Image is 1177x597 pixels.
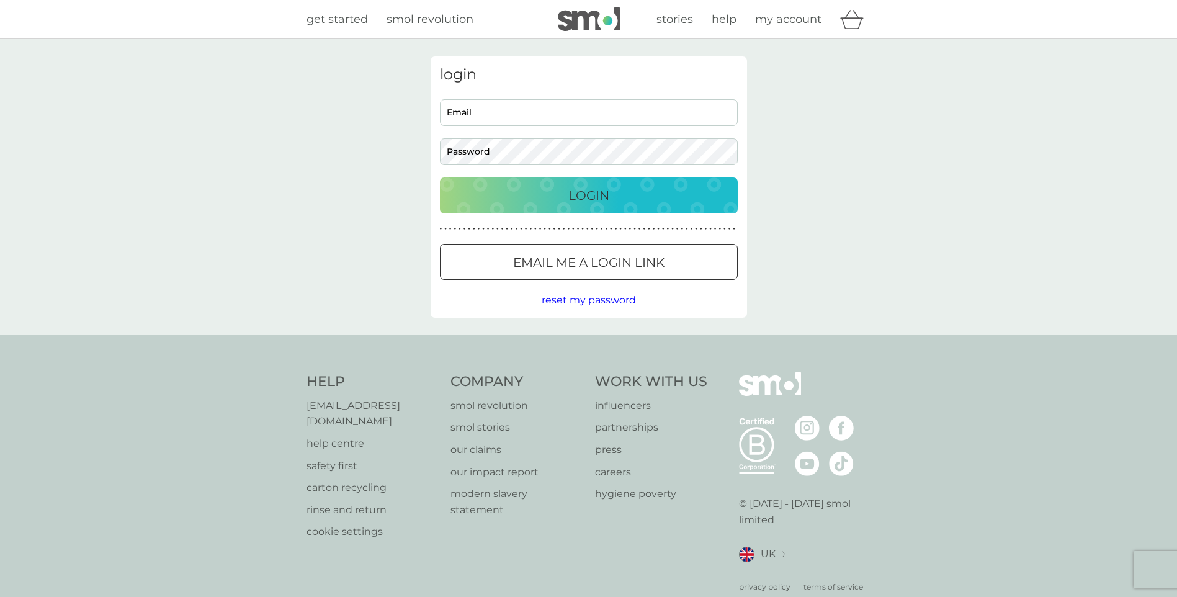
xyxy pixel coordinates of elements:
[487,226,490,232] p: ●
[496,226,499,232] p: ●
[615,226,617,232] p: ●
[572,226,575,232] p: ●
[473,226,475,232] p: ●
[657,226,660,232] p: ●
[506,226,508,232] p: ●
[755,12,821,26] span: my account
[712,11,736,29] a: help
[444,226,447,232] p: ●
[619,226,622,232] p: ●
[586,226,589,232] p: ●
[695,226,697,232] p: ●
[676,226,679,232] p: ●
[553,226,556,232] p: ●
[463,226,466,232] p: ●
[577,226,580,232] p: ●
[610,226,612,232] p: ●
[595,398,707,414] a: influencers
[307,11,368,29] a: get started
[440,244,738,280] button: Email me a login link
[709,226,712,232] p: ●
[563,226,565,232] p: ●
[829,416,854,441] img: visit the smol Facebook page
[450,398,583,414] a: smol revolution
[581,226,584,232] p: ●
[539,226,542,232] p: ●
[700,226,702,232] p: ●
[656,11,693,29] a: stories
[733,226,735,232] p: ●
[450,464,583,480] a: our impact report
[307,480,439,496] a: carton recycling
[638,226,641,232] p: ●
[387,11,473,29] a: smol revolution
[595,442,707,458] a: press
[782,551,785,558] img: select a new location
[739,547,754,562] img: UK flag
[548,226,551,232] p: ●
[516,226,518,232] p: ●
[440,66,738,84] h3: login
[755,11,821,29] a: my account
[643,226,645,232] p: ●
[450,442,583,458] p: our claims
[591,226,594,232] p: ●
[454,226,456,232] p: ●
[671,226,674,232] p: ●
[648,226,650,232] p: ●
[605,226,607,232] p: ●
[633,226,636,232] p: ●
[739,581,790,593] p: privacy policy
[534,226,537,232] p: ●
[542,292,636,308] button: reset my password
[558,7,620,31] img: smol
[307,436,439,452] p: help centre
[307,372,439,392] h4: Help
[450,486,583,518] a: modern slavery statement
[595,486,707,502] a: hygiene poverty
[459,226,461,232] p: ●
[629,226,632,232] p: ●
[718,226,721,232] p: ●
[761,546,776,562] span: UK
[595,372,707,392] h4: Work With Us
[795,451,820,476] img: visit the smol Youtube page
[542,294,636,306] span: reset my password
[686,226,688,232] p: ●
[840,7,871,32] div: basket
[656,12,693,26] span: stories
[667,226,669,232] p: ●
[387,12,473,26] span: smol revolution
[450,420,583,436] p: smol stories
[705,226,707,232] p: ●
[601,226,603,232] p: ●
[595,420,707,436] a: partnerships
[307,502,439,518] a: rinse and return
[525,226,527,232] p: ●
[567,226,570,232] p: ●
[653,226,655,232] p: ●
[803,581,863,593] a: terms of service
[595,464,707,480] p: careers
[520,226,522,232] p: ●
[468,226,470,232] p: ●
[728,226,731,232] p: ●
[307,12,368,26] span: get started
[662,226,665,232] p: ●
[596,226,598,232] p: ●
[723,226,726,232] p: ●
[739,496,871,527] p: © [DATE] - [DATE] smol limited
[712,12,736,26] span: help
[544,226,546,232] p: ●
[307,524,439,540] a: cookie settings
[307,398,439,429] a: [EMAIL_ADDRESS][DOMAIN_NAME]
